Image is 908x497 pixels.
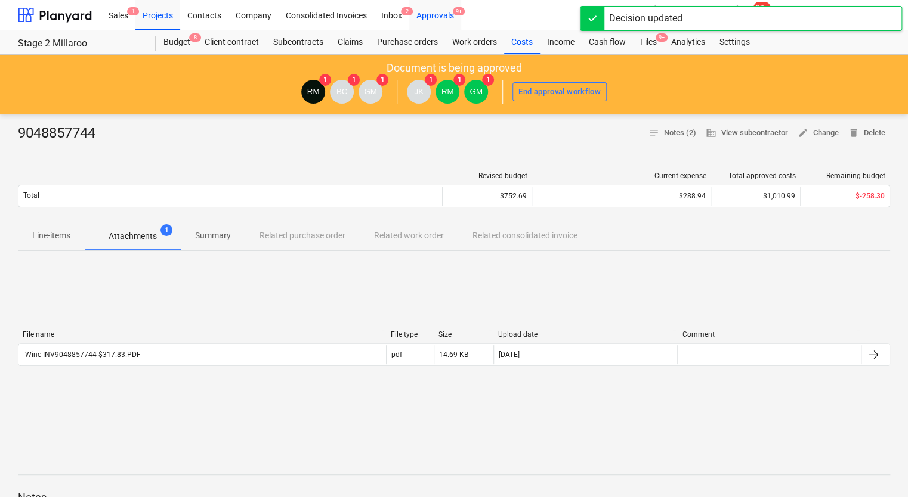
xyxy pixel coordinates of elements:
[307,87,320,96] span: RM
[664,30,712,54] a: Analytics
[464,80,488,104] div: Geoff Morley
[582,30,633,54] a: Cash flow
[197,30,266,54] a: Client contract
[453,7,465,15] span: 9+
[391,330,429,338] div: File type
[470,87,482,96] span: GM
[32,229,70,242] p: Line-items
[189,33,201,42] span: 8
[439,350,468,359] div: 14.69 KB
[648,126,696,140] span: Notes (2)
[844,124,890,142] button: Delete
[160,224,172,236] span: 1
[447,172,527,180] div: Revised budget
[425,74,437,86] span: 1
[18,124,105,143] div: 9048857744
[656,33,668,42] span: 9+
[331,30,370,54] a: Claims
[512,82,607,101] button: End approval workflow
[376,74,388,86] span: 1
[498,330,673,338] div: Upload date
[537,192,706,200] div: $288.94
[414,87,424,96] span: JK
[391,350,402,359] div: pdf
[482,74,494,86] span: 1
[793,124,844,142] button: Change
[712,30,757,54] a: Settings
[504,30,540,54] a: Costs
[23,330,381,338] div: File name
[407,80,431,104] div: John Keane
[706,128,716,138] span: business
[336,87,348,96] span: BC
[18,38,142,50] div: Stage 2 Millaroo
[127,7,139,15] span: 1
[648,128,659,138] span: notes
[109,230,157,243] p: Attachments
[23,191,39,201] p: Total
[682,350,684,359] div: -
[387,61,522,75] p: Document is being approved
[499,350,520,359] div: [DATE]
[330,80,354,104] div: Billy Campbell
[436,80,459,104] div: Rowan MacDonald
[445,30,504,54] a: Work orders
[609,11,682,26] div: Decision updated
[438,330,489,338] div: Size
[401,7,413,15] span: 2
[537,172,706,180] div: Current expense
[798,126,839,140] span: Change
[798,128,808,138] span: edit
[856,192,885,200] span: $-258.30
[301,80,325,104] div: Rowan MacDonald
[156,30,197,54] a: Budget8
[716,172,796,180] div: Total approved costs
[156,30,197,54] div: Budget
[441,87,454,96] span: RM
[453,74,465,86] span: 1
[711,187,800,206] div: $1,010.99
[23,350,141,359] div: Winc INV9048857744 $317.83.PDF
[701,124,793,142] button: View subcontractor
[805,172,885,180] div: Remaining budget
[633,30,664,54] a: Files9+
[370,30,445,54] a: Purchase orders
[266,30,331,54] a: Subcontracts
[518,85,601,99] div: End approval workflow
[540,30,582,54] a: Income
[633,30,664,54] div: Files
[442,187,532,206] div: $752.69
[644,124,701,142] button: Notes (2)
[359,80,382,104] div: Geoff Morley
[848,126,885,140] span: Delete
[195,229,231,242] p: Summary
[706,126,788,140] span: View subcontractor
[319,74,331,86] span: 1
[682,330,857,338] div: Comment
[364,87,376,96] span: GM
[348,74,360,86] span: 1
[848,128,859,138] span: delete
